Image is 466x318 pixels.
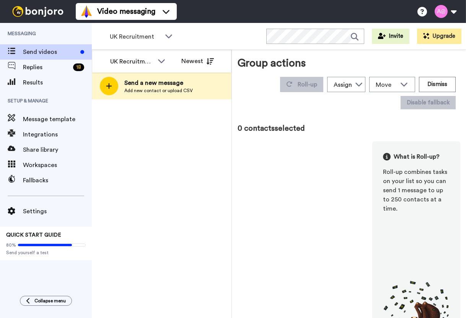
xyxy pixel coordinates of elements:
button: Invite [372,29,409,44]
span: Move [376,80,396,89]
span: Send a new message [124,78,193,88]
span: Replies [23,63,70,72]
img: vm-color.svg [80,5,93,18]
span: Message template [23,115,92,124]
span: Fallbacks [23,176,92,185]
span: Results [23,78,92,87]
span: Settings [23,207,92,216]
span: Video messaging [97,6,155,17]
span: 80% [6,242,16,248]
button: Dismiss [419,77,456,92]
span: Add new contact or upload CSV [124,88,193,94]
button: Roll-up [280,77,323,92]
span: Workspaces [23,161,92,170]
span: Collapse menu [34,298,66,304]
span: Send videos [23,47,77,57]
span: Integrations [23,130,92,139]
span: Share library [23,145,92,154]
button: Upgrade [417,29,461,44]
div: 0 contacts selected [238,123,460,134]
button: Collapse menu [20,296,72,306]
div: 18 [73,63,84,71]
div: Roll-up combines tasks on your list so you can send 1 message to up to 250 contacts at a time. [383,167,450,213]
button: Disable fallback [401,96,456,109]
div: UK Recruitment Team [110,57,154,66]
button: Newest [176,54,220,69]
img: bj-logo-header-white.svg [9,6,67,17]
span: QUICK START GUIDE [6,232,61,238]
span: What is Roll-up? [394,152,440,161]
div: Assign [334,80,352,89]
span: Roll-up [298,81,317,88]
span: UK Recruitment [110,32,161,41]
div: Group actions [238,55,306,74]
span: Send yourself a test [6,250,86,256]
